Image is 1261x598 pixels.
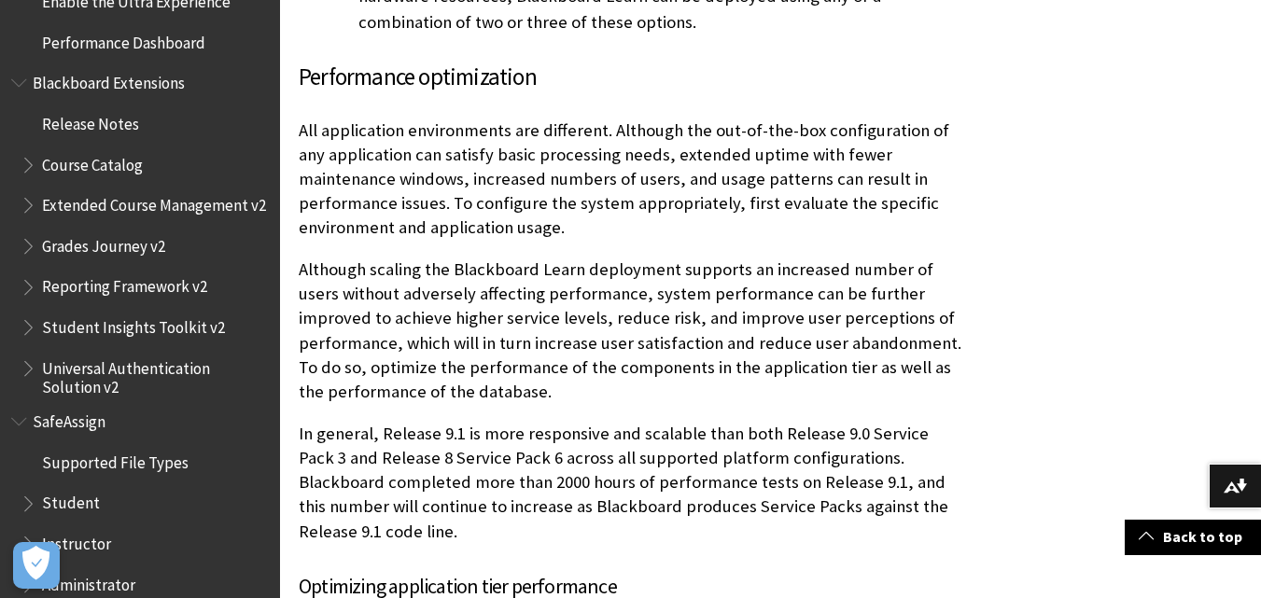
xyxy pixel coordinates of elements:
p: In general, Release 9.1 is more responsive and scalable than both Release 9.0 Service Pack 3 and ... [299,422,966,544]
span: Reporting Framework v2 [42,271,207,297]
p: All application environments are different. Although the out-of-the-box configuration of any appl... [299,118,966,241]
p: Although scaling the Blackboard Learn deployment supports an increased number of users without ad... [299,257,966,404]
span: Course Catalog [42,149,143,174]
span: Blackboard Extensions [33,67,185,92]
span: Release Notes [42,108,139,133]
a: Back to top [1125,520,1261,554]
nav: Book outline for Blackboard Extensions [11,67,269,396]
button: Abrir preferencias [13,542,60,589]
span: Performance Dashboard [42,27,205,52]
span: SafeAssign [33,406,105,431]
h3: Performance optimization [299,60,966,95]
span: Extended Course Management v2 [42,189,266,215]
span: Instructor [42,528,111,553]
span: Universal Authentication Solution v2 [42,353,267,396]
span: Grades Journey v2 [42,230,165,256]
span: Student [42,488,100,513]
span: Student Insights Toolkit v2 [42,312,225,337]
span: Supported File Types [42,447,189,472]
span: Administrator [42,569,135,594]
